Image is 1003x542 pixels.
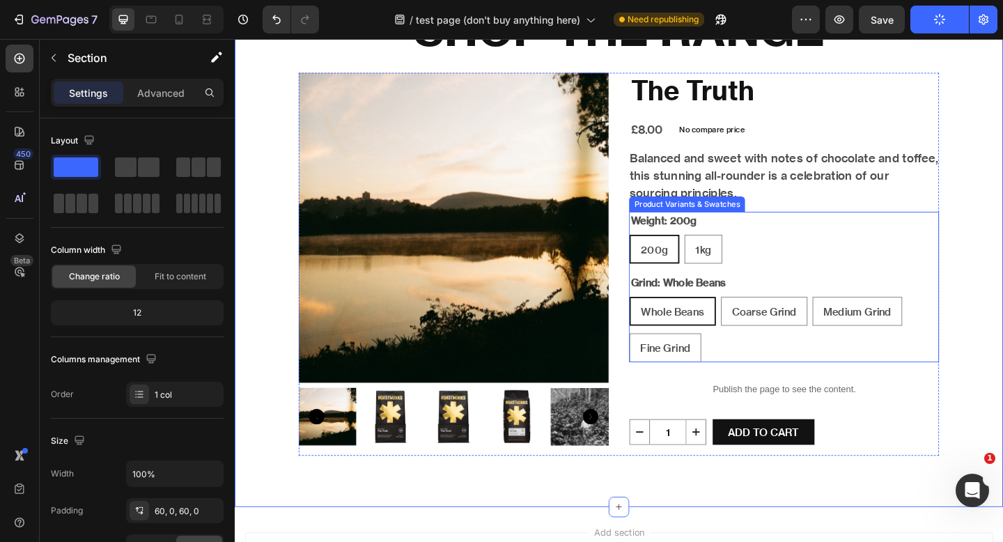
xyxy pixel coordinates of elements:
[483,95,554,103] p: No compare price
[235,39,1003,542] iframe: To enrich screen reader interactions, please activate Accessibility in Grammarly extension settings
[13,148,33,160] div: 450
[410,13,413,27] span: /
[520,414,630,442] button: Add To cart
[6,6,104,33] button: 7
[155,389,220,401] div: 1 col
[54,303,221,323] div: 12
[155,270,206,283] span: Fit to content
[429,121,766,177] div: Balanced and sweet with notes of chocolate and toffee, this stunning all-rounder is a celebration...
[429,88,467,109] div: £8.00
[432,173,552,186] div: Product Variants & Swatches
[501,222,518,236] span: 1kg
[263,6,319,33] div: Undo/Redo
[51,388,74,401] div: Order
[628,13,699,26] span: Need republishing
[984,453,995,464] span: 1
[859,6,905,33] button: Save
[69,270,120,283] span: Change ratio
[51,432,88,451] div: Size
[871,14,894,26] span: Save
[416,13,580,27] span: test page (don't buy anything here)
[429,256,536,275] legend: Grind: Whole Beans
[442,290,511,304] span: Whole Beans
[68,49,182,66] p: Section
[51,467,74,480] div: Width
[51,241,125,260] div: Column width
[155,505,220,518] div: 60, 0, 60, 0
[429,37,766,77] h2: The Truth
[536,419,614,436] div: Add To cart
[429,188,504,208] legend: Weight: 200g
[69,86,108,100] p: Settings
[91,11,98,28] p: 7
[451,415,491,441] input: quantity
[442,222,471,236] span: 200g
[137,86,185,100] p: Advanced
[51,504,83,517] div: Padding
[430,415,451,441] button: decrement
[51,132,98,150] div: Layout
[429,374,766,389] p: Publish the page to see the content.
[127,461,223,486] input: Auto
[491,415,512,441] button: increment
[10,255,33,266] div: Beta
[441,330,495,343] span: Fine Grind
[379,403,396,419] button: Carousel Next Arrow
[956,474,989,507] iframe: Intercom live chat
[640,290,714,304] span: Medium Grind
[541,290,611,304] span: Coarse Grind
[51,350,160,369] div: Columns management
